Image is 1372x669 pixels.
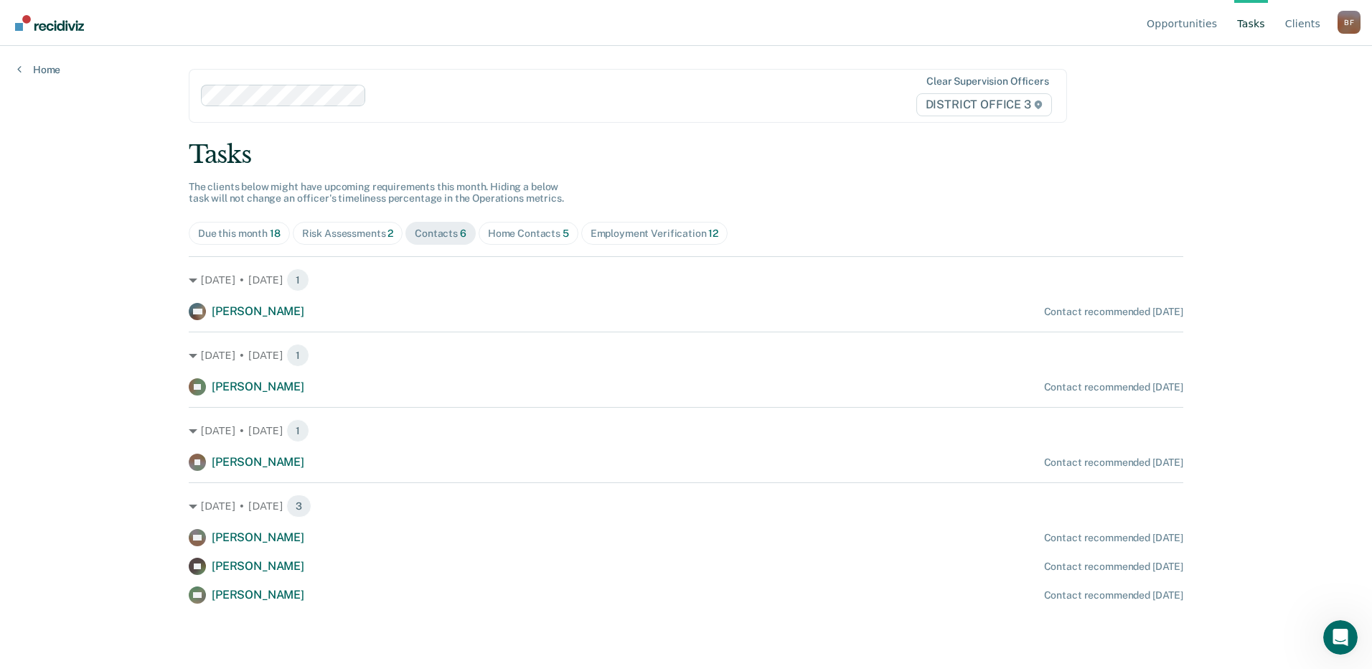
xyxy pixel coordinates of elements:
span: 12 [708,228,718,239]
div: Contact recommended [DATE] [1044,306,1183,318]
div: Contacts [415,228,466,240]
span: [PERSON_NAME] [212,559,304,573]
a: Home [17,63,60,76]
div: Employment Verification [591,228,718,240]
span: [PERSON_NAME] [212,455,304,469]
span: [PERSON_NAME] [212,304,304,318]
span: 1 [286,419,309,442]
div: Contact recommended [DATE] [1044,381,1183,393]
div: [DATE] • [DATE] 1 [189,419,1183,442]
div: Contact recommended [DATE] [1044,532,1183,544]
div: B F [1338,11,1361,34]
iframe: Intercom live chat [1323,620,1358,655]
div: [DATE] • [DATE] 1 [189,344,1183,367]
span: DISTRICT OFFICE 3 [916,93,1052,116]
span: 1 [286,344,309,367]
span: The clients below might have upcoming requirements this month. Hiding a below task will not chang... [189,181,564,205]
div: Due this month [198,228,281,240]
div: Tasks [189,140,1183,169]
div: Contact recommended [DATE] [1044,457,1183,469]
span: 18 [270,228,281,239]
span: [PERSON_NAME] [212,588,304,602]
span: [PERSON_NAME] [212,530,304,544]
div: Clear supervision officers [926,75,1048,88]
span: 1 [286,268,309,291]
span: 3 [286,495,311,518]
div: Risk Assessments [302,228,394,240]
button: Profile dropdown button [1338,11,1361,34]
span: [PERSON_NAME] [212,380,304,393]
div: Home Contacts [488,228,569,240]
div: [DATE] • [DATE] 3 [189,495,1183,518]
span: 5 [563,228,569,239]
span: 6 [460,228,466,239]
div: Contact recommended [DATE] [1044,589,1183,602]
div: Contact recommended [DATE] [1044,561,1183,573]
span: 2 [387,228,393,239]
div: [DATE] • [DATE] 1 [189,268,1183,291]
img: Recidiviz [15,15,84,31]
